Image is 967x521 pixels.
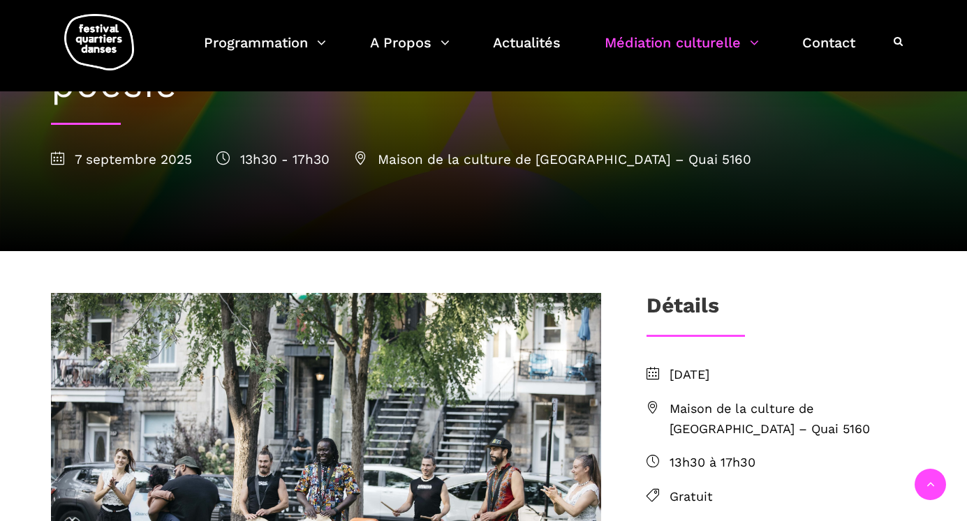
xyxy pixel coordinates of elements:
[493,31,561,72] a: Actualités
[354,151,751,167] span: Maison de la culture de [GEOGRAPHIC_DATA] – Quai 5160
[64,14,134,70] img: logo-fqd-med
[370,31,450,72] a: A Propos
[670,487,917,507] span: Gratuit
[802,31,855,72] a: Contact
[51,151,192,167] span: 7 septembre 2025
[605,31,759,72] a: Médiation culturelle
[670,453,917,473] span: 13h30 à 17h30
[204,31,326,72] a: Programmation
[647,293,719,328] h3: Détails
[670,399,917,439] span: Maison de la culture de [GEOGRAPHIC_DATA] – Quai 5160
[216,151,330,167] span: 13h30 - 17h30
[670,365,917,385] span: [DATE]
